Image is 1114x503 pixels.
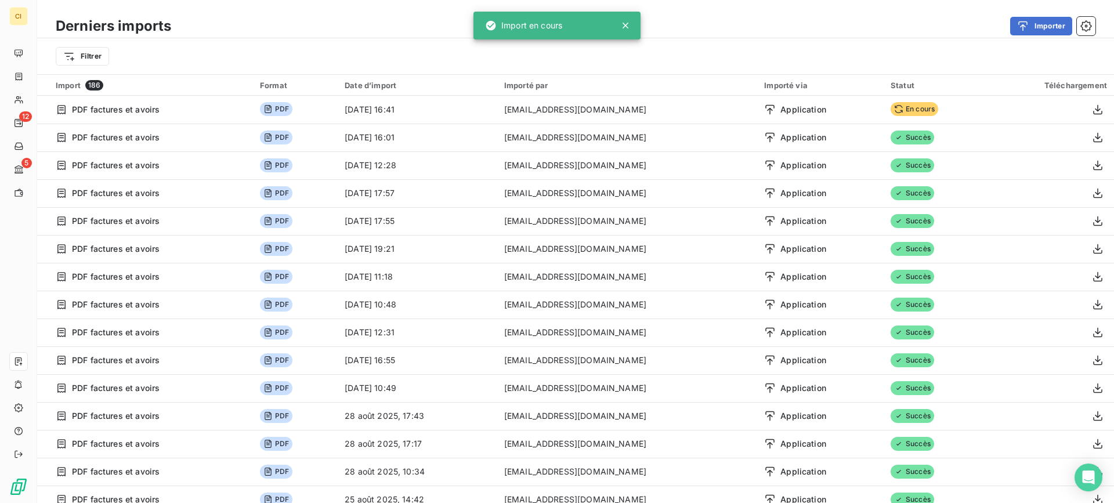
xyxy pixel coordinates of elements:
button: Filtrer [56,47,109,66]
span: Succès [891,381,934,395]
span: Succès [891,409,934,423]
td: [DATE] 10:49 [338,374,497,402]
span: PDF factures et avoirs [72,132,160,143]
div: Import [56,80,246,91]
div: Format [260,81,331,90]
span: PDF [260,409,292,423]
span: Application [780,382,826,394]
td: [EMAIL_ADDRESS][DOMAIN_NAME] [497,458,757,486]
td: 28 août 2025, 10:34 [338,458,497,486]
span: Succès [891,242,934,256]
td: [DATE] 11:18 [338,263,497,291]
span: PDF [260,158,292,172]
div: Téléchargement [993,81,1107,90]
span: Succès [891,186,934,200]
div: Importé par [504,81,750,90]
span: PDF [260,242,292,256]
td: [EMAIL_ADDRESS][DOMAIN_NAME] [497,346,757,374]
td: [DATE] 19:21 [338,235,497,263]
span: PDF factures et avoirs [72,327,160,338]
td: [DATE] 16:55 [338,346,497,374]
span: PDF factures et avoirs [72,466,160,477]
span: PDF [260,353,292,367]
span: Succès [891,131,934,144]
td: [EMAIL_ADDRESS][DOMAIN_NAME] [497,207,757,235]
span: PDF factures et avoirs [72,299,160,310]
td: [EMAIL_ADDRESS][DOMAIN_NAME] [497,235,757,263]
span: PDF [260,270,292,284]
span: PDF [260,465,292,479]
span: Succès [891,158,934,172]
span: PDF factures et avoirs [72,187,160,199]
span: 5 [21,158,32,168]
span: PDF [260,186,292,200]
td: [EMAIL_ADDRESS][DOMAIN_NAME] [497,374,757,402]
span: Application [780,160,826,171]
span: PDF factures et avoirs [72,382,160,394]
td: [EMAIL_ADDRESS][DOMAIN_NAME] [497,319,757,346]
span: Application [780,187,826,199]
div: Date d’import [345,81,490,90]
td: [DATE] 12:28 [338,151,497,179]
span: Succès [891,465,934,479]
span: Application [780,132,826,143]
span: PDF factures et avoirs [72,410,160,422]
span: 12 [19,111,32,122]
span: Succès [891,353,934,367]
td: [EMAIL_ADDRESS][DOMAIN_NAME] [497,430,757,458]
span: Application [780,327,826,338]
h3: Derniers imports [56,16,171,37]
span: PDF [260,298,292,312]
span: En cours [891,102,938,116]
span: PDF [260,381,292,395]
button: Importer [1010,17,1072,35]
td: [DATE] 17:57 [338,179,497,207]
span: 186 [85,80,103,91]
span: Application [780,299,826,310]
td: [DATE] 16:41 [338,96,497,124]
span: Succès [891,298,934,312]
div: Open Intercom Messenger [1075,464,1102,491]
td: [EMAIL_ADDRESS][DOMAIN_NAME] [497,402,757,430]
div: Importé via [764,81,877,90]
td: [DATE] 10:48 [338,291,497,319]
span: PDF [260,325,292,339]
span: Application [780,271,826,283]
span: Application [780,243,826,255]
td: [EMAIL_ADDRESS][DOMAIN_NAME] [497,96,757,124]
span: PDF factures et avoirs [72,215,160,227]
span: PDF factures et avoirs [72,104,160,115]
span: PDF [260,214,292,228]
td: 28 août 2025, 17:17 [338,430,497,458]
span: Application [780,438,826,450]
span: Application [780,354,826,366]
span: Application [780,104,826,115]
span: PDF factures et avoirs [72,160,160,171]
td: [EMAIL_ADDRESS][DOMAIN_NAME] [497,263,757,291]
td: [DATE] 16:01 [338,124,497,151]
span: PDF [260,102,292,116]
span: Succès [891,325,934,339]
div: CI [9,7,28,26]
td: [EMAIL_ADDRESS][DOMAIN_NAME] [497,124,757,151]
div: Import en cours [485,15,562,36]
span: Application [780,410,826,422]
img: Logo LeanPay [9,477,28,496]
span: Succès [891,270,934,284]
td: 28 août 2025, 17:43 [338,402,497,430]
span: PDF factures et avoirs [72,354,160,366]
span: PDF [260,131,292,144]
span: PDF factures et avoirs [72,438,160,450]
span: Succès [891,214,934,228]
td: [EMAIL_ADDRESS][DOMAIN_NAME] [497,179,757,207]
span: PDF [260,437,292,451]
span: Succès [891,437,934,451]
td: [DATE] 12:31 [338,319,497,346]
div: Statut [891,81,979,90]
span: PDF factures et avoirs [72,243,160,255]
span: Application [780,215,826,227]
td: [DATE] 17:55 [338,207,497,235]
span: Application [780,466,826,477]
span: PDF factures et avoirs [72,271,160,283]
td: [EMAIL_ADDRESS][DOMAIN_NAME] [497,291,757,319]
